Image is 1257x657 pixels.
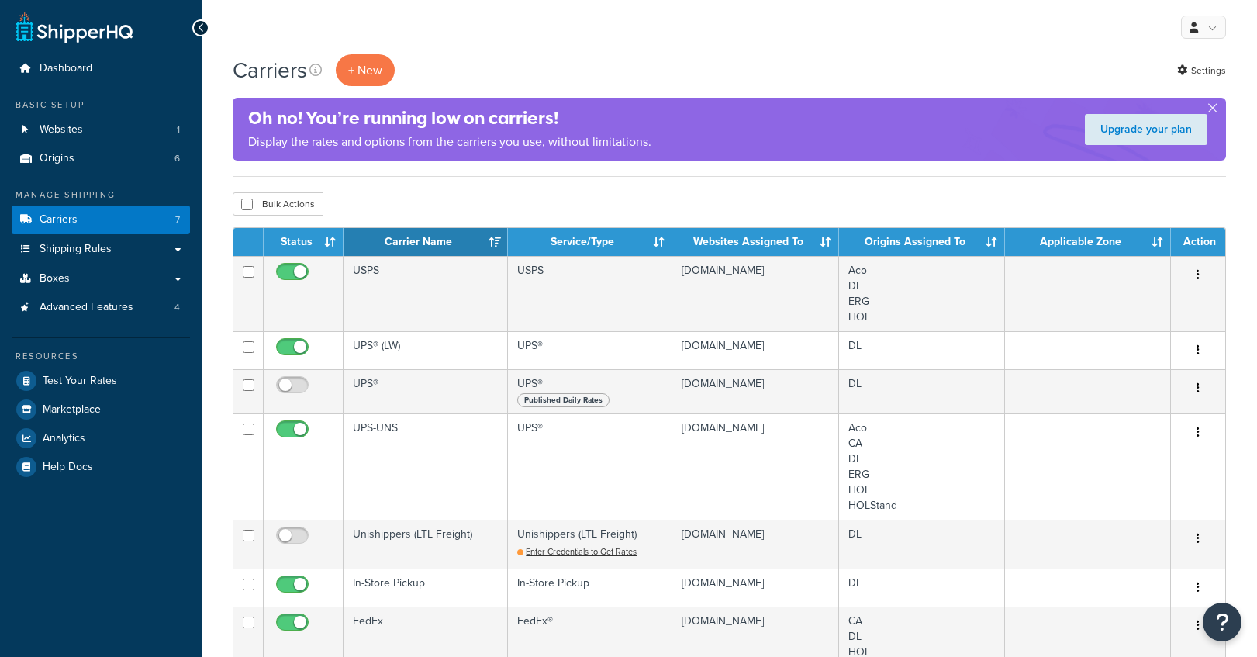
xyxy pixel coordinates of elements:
button: Bulk Actions [233,192,323,216]
span: Enter Credentials to Get Rates [526,545,637,558]
li: Websites [12,116,190,144]
th: Applicable Zone: activate to sort column ascending [1005,228,1171,256]
span: Help Docs [43,461,93,474]
span: Origins [40,152,74,165]
td: UPS® [508,413,672,520]
a: ShipperHQ Home [16,12,133,43]
th: Websites Assigned To: activate to sort column ascending [672,228,839,256]
h4: Oh no! You’re running low on carriers! [248,105,651,131]
a: Carriers 7 [12,206,190,234]
a: Enter Credentials to Get Rates [517,545,637,558]
th: Status: activate to sort column ascending [264,228,344,256]
li: Advanced Features [12,293,190,322]
a: Settings [1177,60,1226,81]
a: Origins 6 [12,144,190,173]
span: 4 [174,301,180,314]
li: Origins [12,144,190,173]
td: DL [839,331,1006,369]
span: Advanced Features [40,301,133,314]
th: Carrier Name: activate to sort column ascending [344,228,508,256]
td: UPS® [508,369,672,413]
td: DL [839,369,1006,413]
span: Carriers [40,213,78,226]
td: In-Store Pickup [508,569,672,607]
th: Service/Type: activate to sort column ascending [508,228,672,256]
th: Origins Assigned To: activate to sort column ascending [839,228,1006,256]
td: [DOMAIN_NAME] [672,369,839,413]
span: Published Daily Rates [517,393,610,407]
span: 6 [174,152,180,165]
td: Unishippers (LTL Freight) [508,520,672,569]
td: In-Store Pickup [344,569,508,607]
div: Resources [12,350,190,363]
a: Test Your Rates [12,367,190,395]
td: USPS [508,256,672,331]
span: 1 [177,123,180,137]
span: 7 [175,213,180,226]
div: Manage Shipping [12,188,190,202]
h1: Carriers [233,55,307,85]
th: Action [1171,228,1225,256]
td: [DOMAIN_NAME] [672,413,839,520]
span: Boxes [40,272,70,285]
a: Analytics [12,424,190,452]
td: Unishippers (LTL Freight) [344,520,508,569]
span: Shipping Rules [40,243,112,256]
span: Test Your Rates [43,375,117,388]
a: Boxes [12,265,190,293]
a: Help Docs [12,453,190,481]
td: UPS® [344,369,508,413]
span: Dashboard [40,62,92,75]
td: DL [839,569,1006,607]
div: Basic Setup [12,99,190,112]
td: [DOMAIN_NAME] [672,256,839,331]
a: Shipping Rules [12,235,190,264]
button: Open Resource Center [1203,603,1241,641]
td: UPS® (LW) [344,331,508,369]
td: Aco CA DL ERG HOL HOLStand [839,413,1006,520]
td: [DOMAIN_NAME] [672,331,839,369]
td: [DOMAIN_NAME] [672,520,839,569]
td: DL [839,520,1006,569]
button: + New [336,54,395,86]
a: Dashboard [12,54,190,83]
td: UPS-UNS [344,413,508,520]
span: Marketplace [43,403,101,417]
a: Websites 1 [12,116,190,144]
a: Marketplace [12,396,190,424]
p: Display the rates and options from the carriers you use, without limitations. [248,131,651,153]
li: Carriers [12,206,190,234]
td: UPS® [508,331,672,369]
td: Aco DL ERG HOL [839,256,1006,331]
a: Upgrade your plan [1085,114,1207,145]
span: Analytics [43,432,85,445]
td: USPS [344,256,508,331]
td: [DOMAIN_NAME] [672,569,839,607]
a: Advanced Features 4 [12,293,190,322]
span: Websites [40,123,83,137]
